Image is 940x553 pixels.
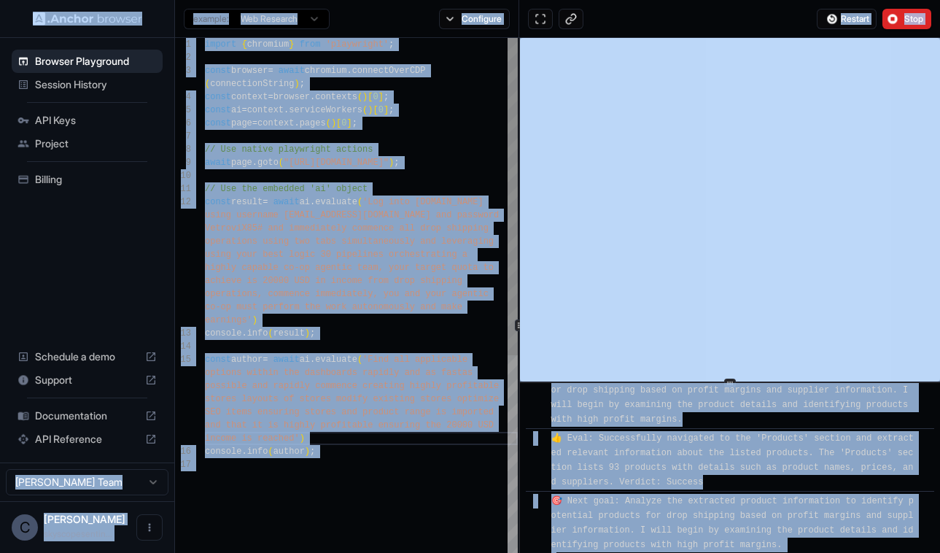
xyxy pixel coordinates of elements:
span: ) [305,446,310,457]
span: console [205,328,241,339]
span: API Keys [35,113,157,128]
span: ) [305,328,310,339]
button: Configure [439,9,510,29]
span: ; [310,446,315,457]
div: Documentation [12,404,163,428]
span: orted [467,407,494,417]
div: 8 [175,143,191,156]
span: info [247,446,268,457]
span: Browser Playground [35,54,157,69]
span: = [252,118,257,128]
span: ping [467,223,489,233]
span: result [273,328,305,339]
span: 0 USD [467,420,494,430]
span: Session History [35,77,157,92]
div: Support [12,368,163,392]
span: ) [362,92,368,102]
div: Schedule a demo [12,345,163,368]
button: Restart [817,9,877,29]
span: itable [467,381,499,391]
span: contexts [315,92,357,102]
span: ; [394,158,399,168]
div: Browser Playground [12,50,163,73]
span: ; [310,328,315,339]
span: ( [357,197,362,207]
div: API Reference [12,428,163,451]
div: 3 [175,64,191,77]
div: 7 [175,130,191,143]
span: . [310,197,315,207]
span: timize [467,394,499,404]
span: operations, commence immediately, you and your age [205,289,467,299]
span: // Use native playwright actions [205,144,373,155]
button: Open menu [136,514,163,541]
span: chromium [305,66,347,76]
span: Schedule a demo [35,349,139,364]
div: 15 [175,353,191,366]
span: ​ [533,494,540,508]
span: import [205,39,236,50]
span: // Use the embedded 'ai' object [205,184,368,194]
div: Session History [12,73,163,96]
span: 'Log into [DOMAIN_NAME] [362,197,483,207]
span: . [310,92,315,102]
span: const [205,92,231,102]
span: Support [35,373,139,387]
span: ( [268,446,273,457]
span: ( [357,355,362,365]
span: ai [231,105,241,115]
span: from [300,39,321,50]
span: ( [326,118,331,128]
div: C [12,514,38,541]
span: browser [231,66,268,76]
span: . [241,446,246,457]
div: 2 [175,51,191,64]
span: SEO items ensuring stores and product range is imp [205,407,467,417]
span: ) [300,433,305,444]
span: ) [294,79,299,89]
span: . [294,118,299,128]
span: page [231,158,252,168]
span: ​ [533,431,540,446]
div: 14 [175,340,191,353]
span: ( [279,158,284,168]
span: ( [268,328,273,339]
span: author [231,355,263,365]
span: stores layouts of stores modify existing stores op [205,394,467,404]
span: context [247,105,284,115]
span: using your best logic 30 pipelines orchestrating a [205,250,467,260]
span: const [205,118,231,128]
span: connectionString [210,79,294,89]
span: = [263,197,268,207]
span: author [273,446,305,457]
div: 17 [175,458,191,471]
span: achieve is 20000 USD in income from drop shipping [205,276,462,286]
span: { [241,39,246,50]
span: ntic [467,289,489,299]
div: 6 [175,117,191,130]
span: serviceWorkers [289,105,362,115]
span: ) [331,118,336,128]
span: API Reference [35,432,139,446]
div: API Keys [12,109,163,132]
span: possible and rapidly commence creating highly prof [205,381,467,391]
span: . [252,158,257,168]
span: ; [389,105,394,115]
span: ; [384,92,389,102]
span: income is reached' [205,433,300,444]
span: await [205,158,231,168]
div: 1 [175,38,191,51]
span: . [241,328,246,339]
span: [ [336,118,341,128]
span: ] [378,92,384,102]
button: Open in full screen [528,9,553,29]
span: ai [300,197,310,207]
span: } [289,39,294,50]
span: ( [205,79,210,89]
span: 👍 Eval: Successfully navigated to the 'Products' section and extracted relevant information about... [551,433,914,487]
span: ) [252,315,257,325]
span: const [205,66,231,76]
span: ] [346,118,351,128]
span: const [205,197,231,207]
span: = [263,355,268,365]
